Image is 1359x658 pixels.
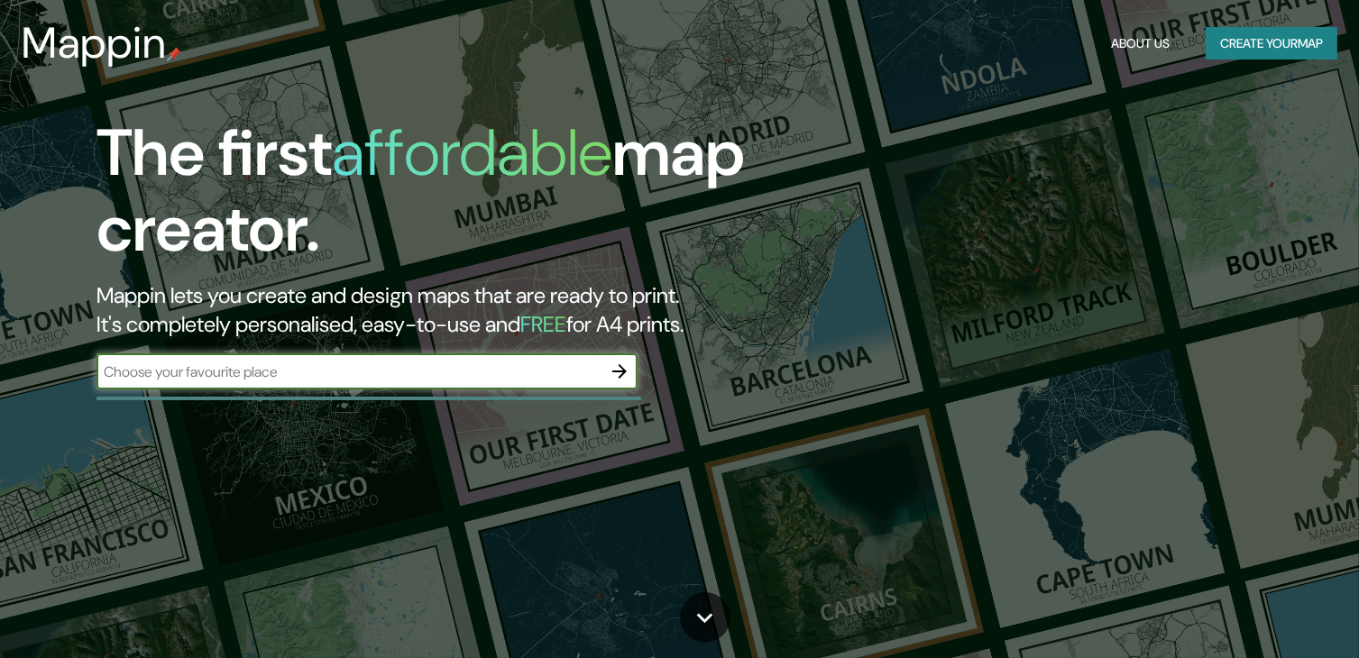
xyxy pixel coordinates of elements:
h5: FREE [520,310,566,338]
input: Choose your favourite place [96,361,601,382]
img: mappin-pin [167,47,181,61]
h1: affordable [332,111,612,195]
button: About Us [1104,27,1177,60]
h3: Mappin [22,18,167,69]
h1: The first map creator. [96,115,776,281]
button: Create yourmap [1206,27,1337,60]
h2: Mappin lets you create and design maps that are ready to print. It's completely personalised, eas... [96,281,776,339]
